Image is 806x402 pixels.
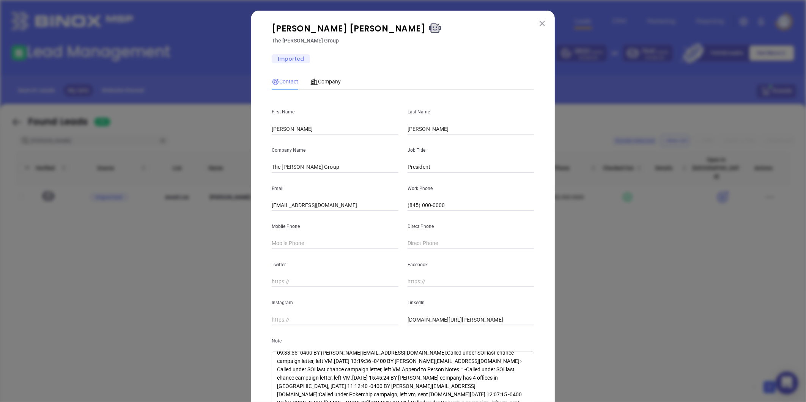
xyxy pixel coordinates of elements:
[310,79,341,85] span: Company
[428,22,442,36] img: machine verify
[408,123,534,135] input: Last Name
[272,276,398,287] input: https://
[272,37,534,45] p: The [PERSON_NAME] Group
[272,162,398,173] input: Company Name
[267,22,539,36] p: [PERSON_NAME] [PERSON_NAME]
[272,298,398,307] p: Instagram
[408,238,534,249] input: Direct Phone
[540,21,545,26] img: close modal
[408,108,534,116] p: Last Name
[272,261,398,269] p: Twitter
[272,79,298,85] span: Contact
[408,261,534,269] p: Facebook
[408,222,534,231] p: Direct Phone
[272,54,310,63] span: Imported
[272,123,398,135] input: First Name
[408,200,534,211] input: Work Phone
[272,184,398,193] p: Email
[272,314,398,325] input: https://
[408,184,534,193] p: Work Phone
[272,337,534,345] p: Note
[272,222,398,231] p: Mobile Phone
[408,162,534,173] input: Job Title
[272,238,398,249] input: Mobile Phone
[408,314,534,325] input: https://
[272,146,398,154] p: Company Name
[408,146,534,154] p: Job Title
[408,298,534,307] p: LinkedIn
[272,200,398,211] input: Email
[272,108,398,116] p: First Name
[408,276,534,287] input: https://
